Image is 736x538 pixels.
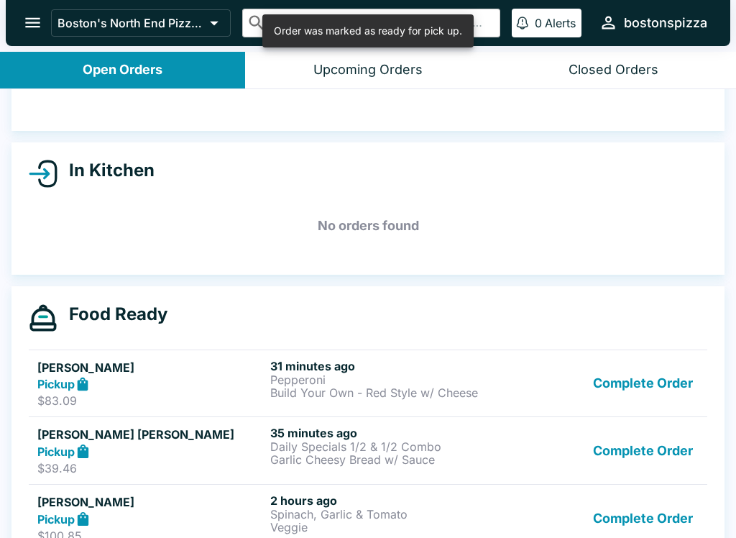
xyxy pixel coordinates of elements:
button: open drawer [14,4,51,41]
div: bostonspizza [624,14,707,32]
button: Boston's North End Pizza Bakery [51,9,231,37]
div: Open Orders [83,62,162,78]
h5: [PERSON_NAME] [37,493,264,511]
h5: No orders found [29,200,707,252]
a: [PERSON_NAME] [PERSON_NAME]Pickup$39.4635 minutes agoDaily Specials 1/2 & 1/2 ComboGarlic Cheesy ... [29,416,707,484]
p: Build Your Own - Red Style w/ Cheese [270,386,497,399]
p: Alerts [545,16,576,30]
p: Veggie [270,521,497,534]
button: Complete Order [587,359,699,409]
p: 0 [535,16,542,30]
h6: 35 minutes ago [270,426,497,440]
button: Complete Order [587,426,699,475]
p: $83.09 [37,393,264,408]
h6: 2 hours ago [270,493,497,508]
div: Order was marked as ready for pick up. [274,19,462,43]
div: Closed Orders [569,62,658,78]
h6: 31 minutes ago [270,359,497,373]
h4: Food Ready [57,304,167,325]
h5: [PERSON_NAME] [37,359,264,376]
a: [PERSON_NAME]Pickup$83.0931 minutes agoPepperoniBuild Your Own - Red Style w/ CheeseComplete Order [29,350,707,417]
div: Upcoming Orders [313,62,423,78]
p: $39.46 [37,461,264,475]
strong: Pickup [37,444,75,459]
p: Spinach, Garlic & Tomato [270,508,497,521]
p: Pepperoni [270,373,497,386]
h5: [PERSON_NAME] [PERSON_NAME] [37,426,264,443]
button: bostonspizza [593,7,713,38]
p: Boston's North End Pizza Bakery [57,16,204,30]
h4: In Kitchen [57,160,155,181]
p: Daily Specials 1/2 & 1/2 Combo [270,440,497,453]
p: Garlic Cheesy Bread w/ Sauce [270,453,497,466]
strong: Pickup [37,377,75,391]
strong: Pickup [37,512,75,526]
